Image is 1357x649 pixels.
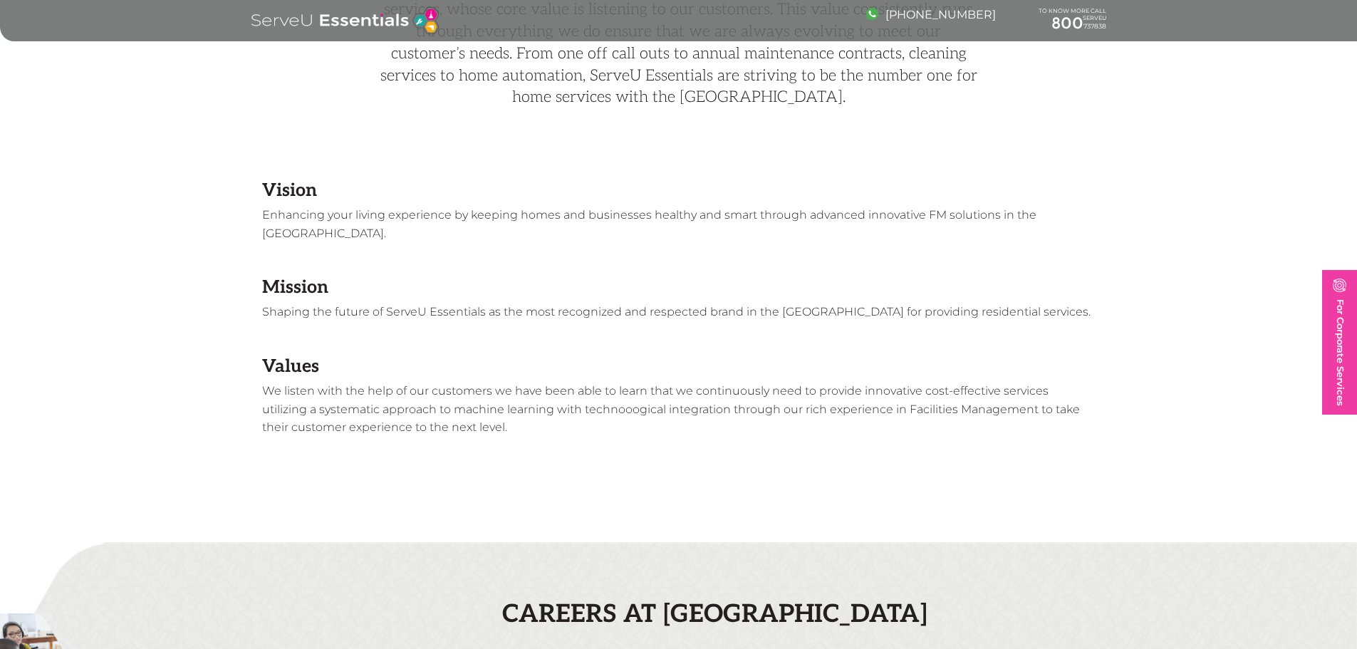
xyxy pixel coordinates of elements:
h3: Mission [262,276,1096,298]
h3: Vision [262,180,1096,201]
img: image [1333,279,1346,292]
p: Enhancing your living experience by keeping homes and businesses healthy and smart through advanc... [262,206,1096,242]
h3: Values [262,355,1096,377]
a: 800737838 [1039,14,1106,33]
img: logo [251,7,439,34]
p: Shaping the future of ServeU Essentials as the most recognized and respected brand in the [GEOGRA... [262,303,1096,321]
span: 800 [1051,14,1083,33]
a: [PHONE_NUMBER] [866,8,996,21]
a: For Corporate Services [1322,270,1357,415]
p: We listen with the help of our customers we have been able to learn that we continuously need to ... [262,382,1096,437]
img: image [866,8,878,20]
div: TO KNOW MORE CALL SERVEU [1039,8,1106,33]
h2: Careers at [GEOGRAPHIC_DATA] [324,599,1106,629]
